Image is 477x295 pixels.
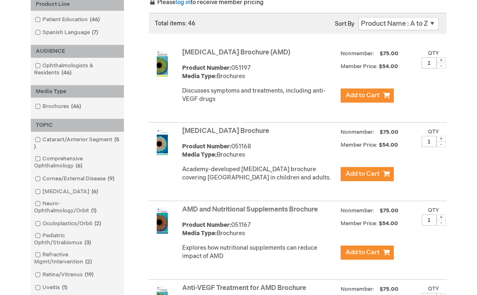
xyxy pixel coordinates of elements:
[33,251,122,266] a: Refractive Mgmt/Intervention2
[89,207,99,214] span: 1
[182,127,269,135] a: [MEDICAL_DATA] Brochure
[33,62,122,77] a: Ophthalmologists & Residents46
[341,88,394,103] button: Add to Cart
[33,188,101,196] a: [MEDICAL_DATA]6
[182,73,217,80] strong: Media Type:
[428,50,439,57] label: Qty
[182,221,336,238] div: 051167 Brochures
[33,200,122,215] a: Neuro-Ophthalmology/Orbit1
[60,284,69,291] span: 1
[89,188,100,195] span: 6
[341,127,374,138] strong: Nonmember:
[182,206,318,214] a: AMD and Nutritional Supplements Brochure
[31,45,124,58] div: AUDIENCE
[428,285,439,292] label: Qty
[33,175,118,183] a: Cornea/External Disease9
[341,246,394,260] button: Add to Cart
[33,271,97,279] a: Retina/Vitreous19
[33,16,103,24] a: Patient Education46
[378,50,400,57] span: $75.00
[341,220,378,227] strong: Member Price:
[422,57,437,69] input: Qty
[182,230,217,237] strong: Media Type:
[346,170,380,178] span: Add to Cart
[33,284,71,292] a: Uveitis1
[88,16,102,23] span: 46
[422,214,437,226] input: Qty
[83,258,94,265] span: 2
[182,143,231,150] strong: Product Number:
[335,20,354,27] label: Sort By
[341,167,394,181] button: Add to Cart
[378,129,400,135] span: $75.00
[182,221,231,229] strong: Product Number:
[422,136,437,147] input: Qty
[83,271,96,278] span: 19
[59,69,74,76] span: 46
[428,207,439,214] label: Qty
[182,284,306,292] a: Anti-VEGF Treatment for AMD Brochure
[182,151,217,158] strong: Media Type:
[149,207,175,234] img: AMD and Nutritional Supplements Brochure
[69,103,83,110] span: 46
[341,142,378,148] strong: Member Price:
[149,129,175,155] img: Amblyopia Brochure
[378,286,400,293] span: $75.00
[182,143,336,159] div: 051168 Brochures
[378,207,400,214] span: $75.00
[379,142,399,148] span: $54.00
[31,85,124,98] div: Media Type
[346,91,380,99] span: Add to Cart
[74,162,84,169] span: 6
[33,29,101,37] a: Spanish Language7
[341,284,374,295] strong: Nonmember:
[155,20,195,27] span: Total items: 46
[346,248,380,256] span: Add to Cart
[379,220,399,227] span: $54.00
[33,103,84,111] a: Brochures46
[33,232,122,247] a: Pediatric Ophth/Strabismus3
[182,64,231,71] strong: Product Number:
[149,50,175,77] img: Age-Related Macular Degeneration Brochure (AMD)
[182,49,290,57] a: [MEDICAL_DATA] Brochure (AMD)
[341,206,374,216] strong: Nonmember:
[34,136,119,150] span: 5
[341,63,378,70] strong: Member Price:
[182,165,336,182] p: Academy-developed [MEDICAL_DATA] brochure covering [GEOGRAPHIC_DATA] in children and adults.
[90,29,100,36] span: 7
[92,220,103,227] span: 2
[31,119,124,132] div: TOPIC
[33,136,122,151] a: Cataract/Anterior Segment5
[82,239,93,246] span: 3
[106,175,116,182] span: 9
[341,49,374,59] strong: Nonmember:
[379,63,399,70] span: $54.00
[33,155,122,170] a: Comprehensive Ophthalmology6
[182,244,336,261] p: Explores how nutritional supplements can reduce impact of AMD
[428,128,439,135] label: Qty
[182,64,336,81] div: 051197 Brochures
[182,87,336,103] p: Discusses symptoms and treatments, including anti-VEGF drugs
[33,220,104,228] a: Oculoplastics/Orbit2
